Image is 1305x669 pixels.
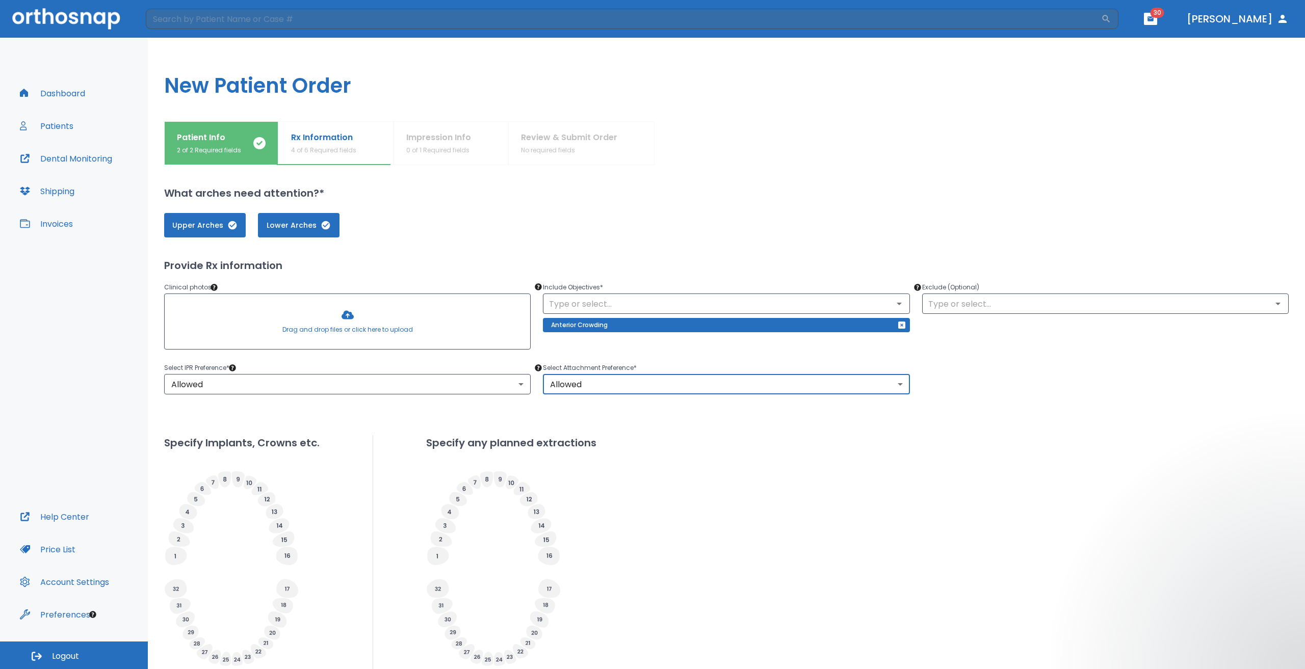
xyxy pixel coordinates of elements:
button: Dental Monitoring [14,146,118,171]
p: Include Objectives * [543,281,909,293]
button: Open [1271,297,1285,311]
input: Type or select... [925,297,1286,311]
div: Tooltip anchor [88,610,97,619]
h2: What arches need attention?* [164,185,1289,201]
input: Type or select... [546,297,906,311]
p: 4 of 6 Required fields [291,146,356,155]
button: Invoices [14,211,79,236]
div: Tooltip anchor [534,282,543,291]
div: Tooltip anchor [534,363,543,372]
p: Anterior Crowding [551,319,608,331]
p: Rx Information [291,131,356,144]
button: Open [892,297,906,311]
button: Dashboard [14,81,91,105]
img: Orthosnap [12,8,120,29]
button: Preferences [14,602,96,627]
button: Patients [14,114,80,138]
p: Patient Info [177,131,241,144]
p: 2 of 2 Required fields [177,146,241,155]
p: Select Attachment Preference * [543,362,909,374]
div: Tooltip anchor [210,283,219,292]
h1: New Patient Order [148,38,1305,121]
button: Lower Arches [258,213,340,237]
button: Help Center [14,504,95,529]
button: Price List [14,537,82,561]
h2: Provide Rx information [164,258,1289,273]
div: Allowed [164,374,531,394]
button: Upper Arches [164,213,246,237]
h2: Specify any planned extractions [426,435,596,450]
p: Exclude (Optional) [922,281,1289,293]
div: Tooltip anchor [913,283,922,292]
p: Clinical photos * [164,281,531,293]
div: Tooltip anchor [228,363,237,372]
span: 30 [1151,8,1164,18]
button: Shipping [14,179,81,203]
span: Upper Arches [174,220,236,231]
span: Logout [52,651,79,662]
button: Account Settings [14,570,115,594]
p: Select IPR Preference * [164,362,531,374]
span: Lower Arches [268,220,329,231]
h2: Specify Implants, Crowns etc. [164,435,320,450]
input: Search by Patient Name or Case # [146,9,1101,29]
button: [PERSON_NAME] [1183,10,1293,28]
div: Allowed [543,374,909,394]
